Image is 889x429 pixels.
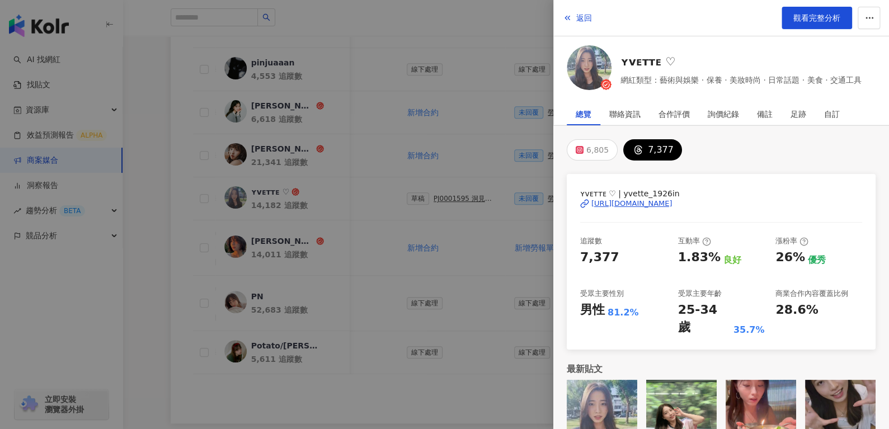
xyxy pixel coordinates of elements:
[775,236,808,246] div: 漲粉率
[620,74,862,86] span: 網紅類型：藝術與娛樂 · 保養 · 美妝時尚 · 日常話題 · 美食 · 交通工具
[608,307,639,319] div: 81.2%
[562,7,592,29] button: 返回
[808,254,826,266] div: 優秀
[824,103,840,125] div: 自訂
[591,199,672,209] div: [URL][DOMAIN_NAME]
[620,54,862,69] a: ʏvᴇᴛᴛᴇ ♡
[580,249,619,266] div: 7,377
[567,45,612,94] a: KOL Avatar
[586,142,609,158] div: 6,805
[793,13,840,22] span: 觀看完整分析
[708,103,739,125] div: 詢價紀錄
[609,103,641,125] div: 聯絡資訊
[580,199,862,209] a: [URL][DOMAIN_NAME]
[775,289,848,299] div: 商業合作內容覆蓋比例
[567,45,612,90] img: KOL Avatar
[775,249,805,266] div: 26%
[723,254,741,266] div: 良好
[623,139,682,161] button: 7,377
[658,103,690,125] div: 合作評價
[678,236,711,246] div: 互動率
[757,103,773,125] div: 備註
[580,187,862,200] span: ʏvᴇᴛᴛᴇ ♡ | yvette_1926in
[580,301,605,319] div: 男性
[648,142,674,158] div: 7,377
[678,289,722,299] div: 受眾主要年齡
[678,301,731,336] div: 25-34 歲
[567,363,876,375] div: 最新貼文
[775,301,818,319] div: 28.6%
[782,7,852,29] a: 觀看完整分析
[580,236,602,246] div: 追蹤數
[580,289,624,299] div: 受眾主要性別
[576,13,592,22] span: 返回
[576,103,591,125] div: 總覽
[791,103,806,125] div: 足跡
[678,249,721,266] div: 1.83%
[567,139,618,161] button: 6,805
[733,324,765,336] div: 35.7%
